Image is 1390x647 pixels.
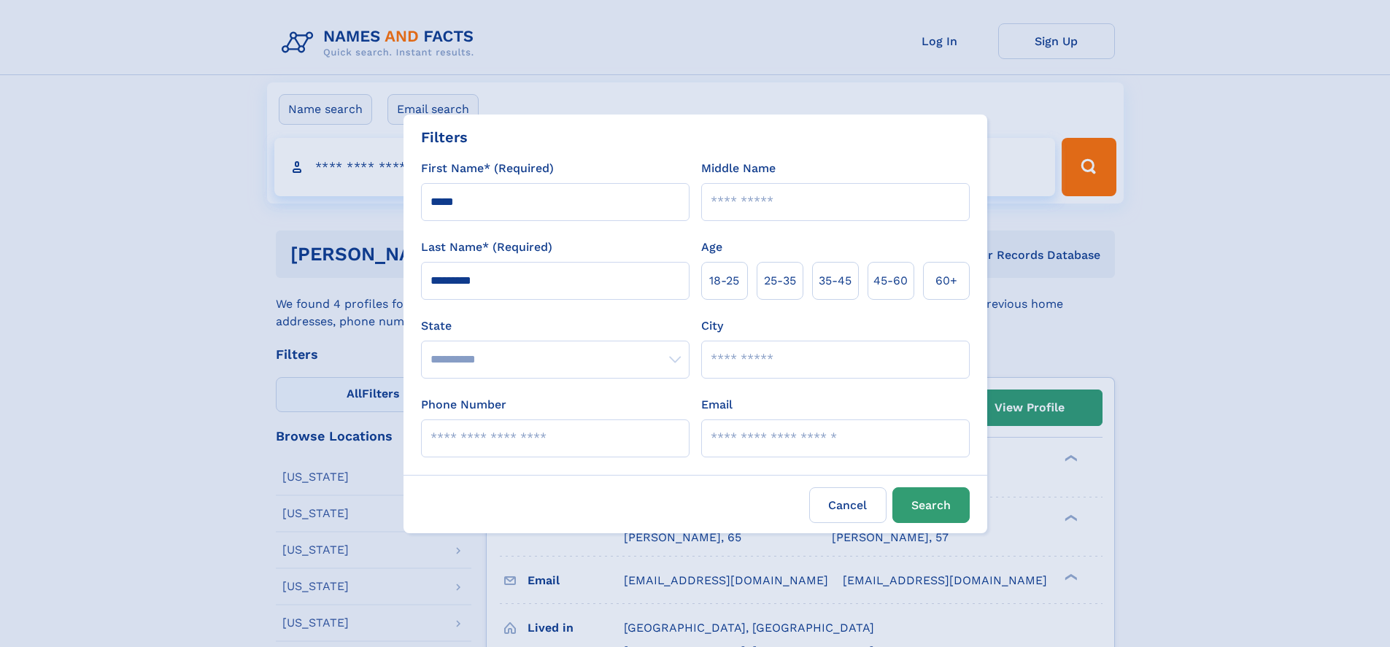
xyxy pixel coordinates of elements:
[819,272,852,290] span: 35‑45
[764,272,796,290] span: 25‑35
[709,272,739,290] span: 18‑25
[701,239,722,256] label: Age
[892,487,970,523] button: Search
[421,126,468,148] div: Filters
[421,160,554,177] label: First Name* (Required)
[701,160,776,177] label: Middle Name
[701,317,723,335] label: City
[421,239,552,256] label: Last Name* (Required)
[935,272,957,290] span: 60+
[421,317,690,335] label: State
[421,396,506,414] label: Phone Number
[873,272,908,290] span: 45‑60
[809,487,887,523] label: Cancel
[701,396,733,414] label: Email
